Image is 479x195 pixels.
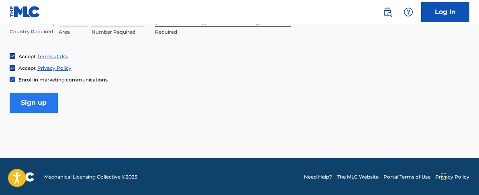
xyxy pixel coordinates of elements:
span: Accept [18,53,36,59]
img: checkbox [10,54,15,59]
a: Log In [421,2,469,22]
p: Area [59,28,87,36]
p: Required [155,28,291,36]
a: Portal Terms of Use [383,173,430,181]
a: Privacy Policy [37,65,71,71]
img: checkbox [10,77,15,82]
span: Enroll in marketing communications [18,77,108,83]
iframe: Chat Widget [439,156,479,195]
p: Number Required [92,28,144,36]
img: MLC Logo [10,6,41,18]
img: checkbox [10,65,15,70]
a: Public Search [379,4,395,20]
span: Mechanical Licensing Collective © 2025 [44,173,137,181]
span: Accept [18,65,36,71]
img: help [404,7,413,17]
a: Terms of Use [37,53,68,59]
div: Drag [441,165,446,189]
a: Need Help? [304,173,332,181]
div: Help [400,4,416,20]
p: Country Required [10,28,54,35]
img: search [383,7,392,17]
a: Privacy Policy [435,173,469,181]
input: Sign up [10,93,58,113]
a: The MLC Website [337,173,379,181]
